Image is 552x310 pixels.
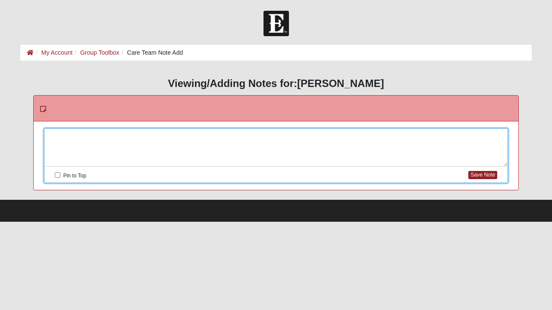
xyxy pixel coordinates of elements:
[20,77,532,90] h3: Viewing/Adding Notes for:
[119,48,183,57] li: Care Team Note Add
[55,172,60,178] input: Pin to Top
[297,77,384,89] strong: [PERSON_NAME]
[41,49,72,56] a: My Account
[80,49,119,56] a: Group Toolbox
[263,11,289,36] img: Church of Eleven22 Logo
[468,171,497,179] button: Save Note
[63,173,86,179] span: Pin to Top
